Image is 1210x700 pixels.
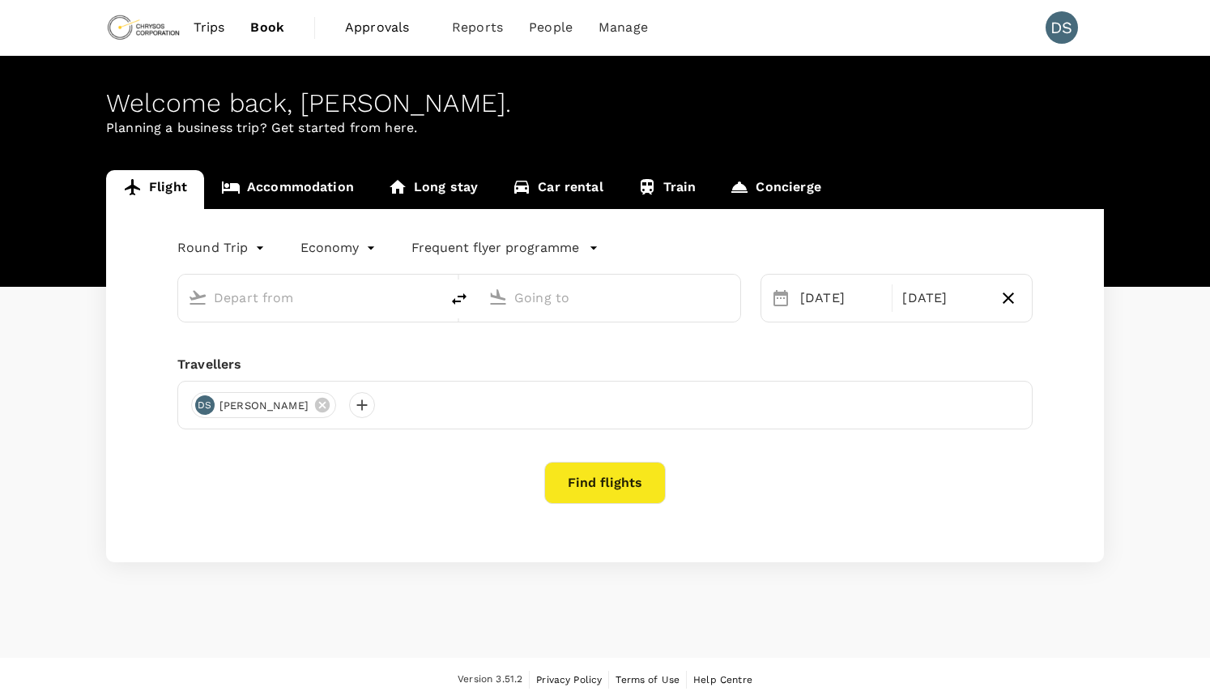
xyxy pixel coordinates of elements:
div: [DATE] [896,282,991,314]
p: Planning a business trip? Get started from here. [106,118,1104,138]
button: delete [440,280,479,318]
a: Long stay [371,170,495,209]
button: Open [428,296,432,299]
a: Concierge [713,170,837,209]
span: Manage [599,18,648,37]
div: DS [1046,11,1078,44]
input: Going to [514,285,706,310]
div: Welcome back , [PERSON_NAME] . [106,88,1104,118]
span: Terms of Use [616,674,680,685]
div: DS [195,395,215,415]
span: Privacy Policy [536,674,602,685]
a: Terms of Use [616,671,680,689]
a: Help Centre [693,671,752,689]
a: Train [620,170,714,209]
span: Trips [194,18,225,37]
div: DS[PERSON_NAME] [191,392,336,418]
input: Depart from [214,285,406,310]
span: Reports [452,18,503,37]
span: Help Centre [693,674,752,685]
a: Car rental [495,170,620,209]
p: Frequent flyer programme [411,238,579,258]
button: Frequent flyer programme [411,238,599,258]
span: [PERSON_NAME] [210,398,318,414]
span: People [529,18,573,37]
img: Chrysos Corporation [106,10,181,45]
span: Version 3.51.2 [458,672,522,688]
div: [DATE] [794,282,888,314]
button: Open [729,296,732,299]
span: Book [250,18,284,37]
div: Travellers [177,355,1033,374]
a: Privacy Policy [536,671,602,689]
a: Flight [106,170,204,209]
span: Approvals [345,18,426,37]
div: Round Trip [177,235,268,261]
a: Accommodation [204,170,371,209]
button: Find flights [544,462,666,504]
div: Economy [300,235,379,261]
